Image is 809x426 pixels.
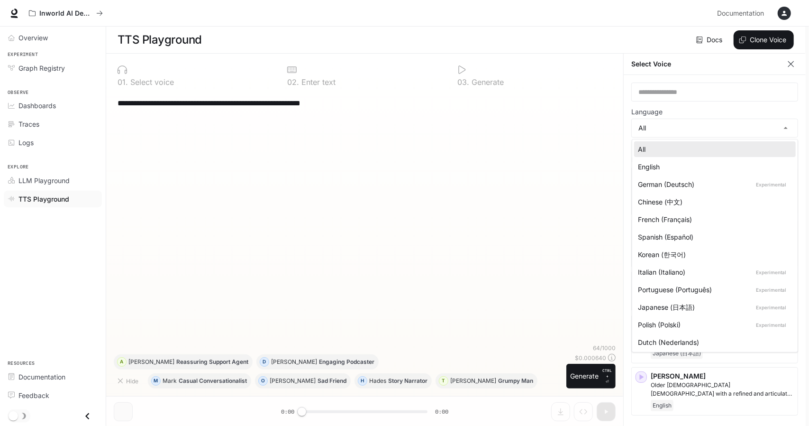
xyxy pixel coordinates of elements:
div: Chinese (中文) [638,197,788,207]
div: Polish (Polski) [638,320,788,330]
div: Korean (한국어) [638,250,788,259]
div: Dutch (Nederlands) [638,337,788,347]
div: Italian (Italiano) [638,267,788,277]
p: Experimental [754,268,788,277]
p: Experimental [754,286,788,294]
p: Experimental [754,180,788,189]
p: Experimental [754,303,788,312]
div: All [638,144,788,154]
div: French (Français) [638,214,788,224]
div: Spanish (Español) [638,232,788,242]
div: German (Deutsch) [638,179,788,189]
div: Portuguese (Português) [638,285,788,295]
div: English [638,162,788,172]
div: Japanese (日本語) [638,302,788,312]
p: Experimental [754,321,788,329]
